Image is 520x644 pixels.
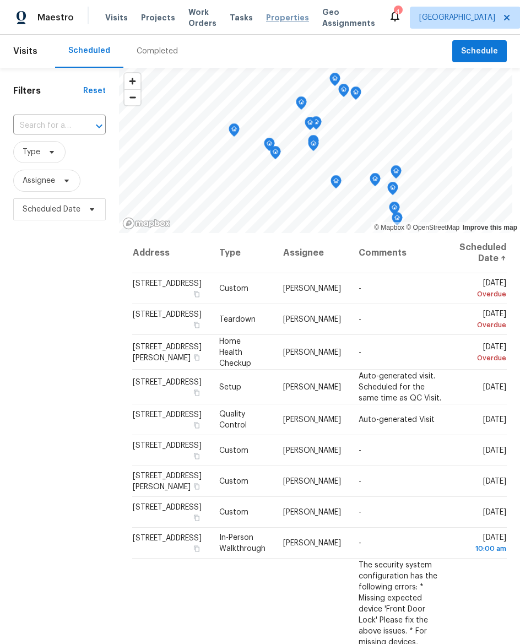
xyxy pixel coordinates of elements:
[394,7,402,18] div: 4
[192,451,202,461] button: Copy Address
[133,311,202,318] span: [STREET_ADDRESS]
[13,117,75,134] input: Search for an address...
[91,118,107,134] button: Open
[483,478,506,485] span: [DATE]
[119,68,512,233] canvas: Map
[283,285,341,293] span: [PERSON_NAME]
[374,224,404,231] a: Mapbox
[133,280,202,288] span: [STREET_ADDRESS]
[219,508,248,516] span: Custom
[322,7,375,29] span: Geo Assignments
[124,73,140,89] button: Zoom in
[219,410,247,429] span: Quality Control
[350,233,451,273] th: Comments
[359,447,361,454] span: -
[283,416,341,424] span: [PERSON_NAME]
[331,175,342,192] div: Map marker
[219,534,266,553] span: In-Person Walkthrough
[459,310,506,331] span: [DATE]
[219,478,248,485] span: Custom
[124,90,140,105] span: Zoom out
[133,504,202,511] span: [STREET_ADDRESS]
[296,96,307,113] div: Map marker
[133,411,202,419] span: [STREET_ADDRESS]
[391,165,402,182] div: Map marker
[13,39,37,63] span: Visits
[192,352,202,362] button: Copy Address
[459,289,506,300] div: Overdue
[459,352,506,363] div: Overdue
[329,73,340,90] div: Map marker
[451,233,507,273] th: Scheduled Date ↑
[483,416,506,424] span: [DATE]
[23,175,55,186] span: Assignee
[192,320,202,330] button: Copy Address
[483,383,506,391] span: [DATE]
[452,40,507,63] button: Schedule
[105,12,128,23] span: Visits
[308,138,319,155] div: Map marker
[350,86,361,104] div: Map marker
[459,534,506,554] span: [DATE]
[359,348,361,356] span: -
[483,508,506,516] span: [DATE]
[133,472,202,491] span: [STREET_ADDRESS][PERSON_NAME]
[359,539,361,547] span: -
[406,224,459,231] a: OpenStreetMap
[219,285,248,293] span: Custom
[308,135,319,152] div: Map marker
[283,383,341,391] span: [PERSON_NAME]
[230,14,253,21] span: Tasks
[192,481,202,491] button: Copy Address
[210,233,274,273] th: Type
[192,289,202,299] button: Copy Address
[192,420,202,430] button: Copy Address
[419,12,495,23] span: [GEOGRAPHIC_DATA]
[188,7,216,29] span: Work Orders
[83,85,106,96] div: Reset
[387,182,398,199] div: Map marker
[359,416,435,424] span: Auto-generated Visit
[23,204,80,215] span: Scheduled Date
[37,12,74,23] span: Maestro
[133,343,202,361] span: [STREET_ADDRESS][PERSON_NAME]
[463,224,517,231] a: Improve this map
[219,447,248,454] span: Custom
[264,138,275,155] div: Map marker
[274,233,350,273] th: Assignee
[270,146,281,163] div: Map marker
[192,513,202,523] button: Copy Address
[133,534,202,542] span: [STREET_ADDRESS]
[483,447,506,454] span: [DATE]
[132,233,210,273] th: Address
[461,45,498,58] span: Schedule
[283,478,341,485] span: [PERSON_NAME]
[266,12,309,23] span: Properties
[459,279,506,300] span: [DATE]
[137,46,178,57] div: Completed
[305,117,316,134] div: Map marker
[13,85,83,96] h1: Filters
[133,378,202,386] span: [STREET_ADDRESS]
[359,316,361,323] span: -
[219,337,251,367] span: Home Health Checkup
[338,84,349,101] div: Map marker
[283,447,341,454] span: [PERSON_NAME]
[459,343,506,363] span: [DATE]
[283,508,341,516] span: [PERSON_NAME]
[311,116,322,133] div: Map marker
[23,147,40,158] span: Type
[283,316,341,323] span: [PERSON_NAME]
[219,316,256,323] span: Teardown
[283,539,341,547] span: [PERSON_NAME]
[192,544,202,554] button: Copy Address
[219,383,241,391] span: Setup
[359,508,361,516] span: -
[459,543,506,554] div: 10:00 am
[133,442,202,450] span: [STREET_ADDRESS]
[68,45,110,56] div: Scheduled
[459,320,506,331] div: Overdue
[370,173,381,190] div: Map marker
[359,372,441,402] span: Auto-generated visit. Scheduled for the same time as QC Visit.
